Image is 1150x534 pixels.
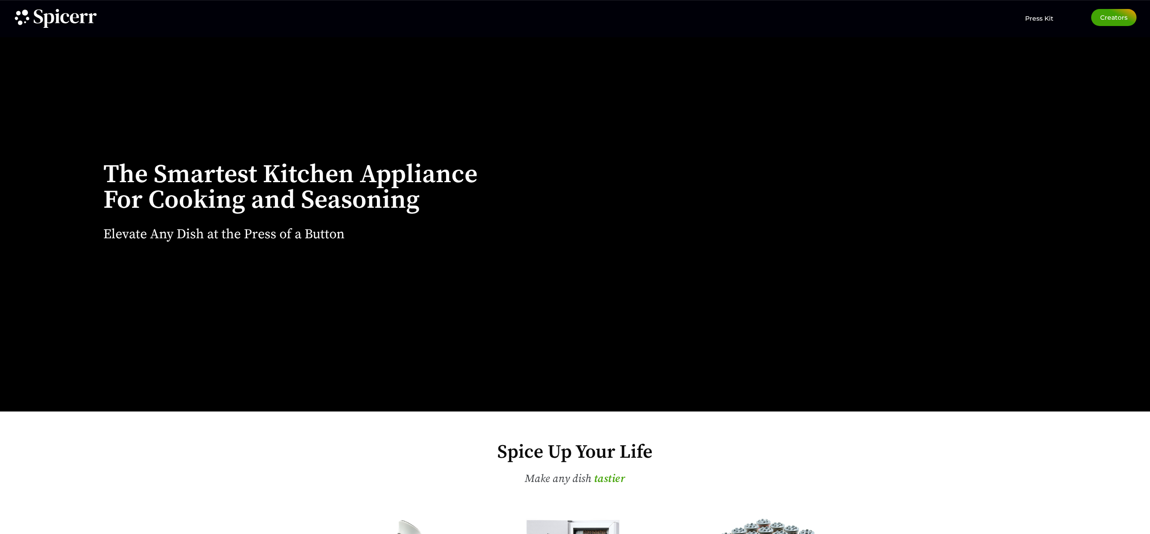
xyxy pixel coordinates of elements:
[103,162,478,213] h1: The Smartest Kitchen Appliance For Cooking and Seasoning
[103,228,345,241] h2: Elevate Any Dish at the Press of a Button
[1100,14,1128,21] span: Creators
[1025,14,1053,22] span: Press Kit
[283,443,867,462] h2: Spice Up Your Life
[525,472,591,486] span: Make any dish
[1025,9,1053,22] a: Press Kit
[1091,9,1137,26] a: Creators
